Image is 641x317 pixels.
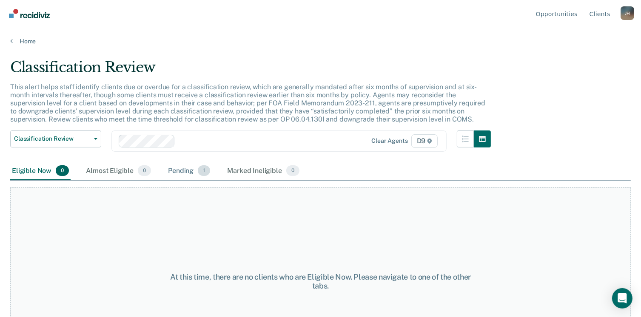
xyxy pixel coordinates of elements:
span: 0 [286,165,299,176]
p: This alert helps staff identify clients due or overdue for a classification review, which are gen... [10,83,485,124]
div: Clear agents [371,137,407,144]
div: Marked Ineligible0 [225,162,301,181]
span: Classification Review [14,135,91,142]
span: 1 [198,165,210,176]
div: At this time, there are no clients who are Eligible Now. Please navigate to one of the other tabs. [165,272,476,291]
div: Open Intercom Messenger [612,288,632,309]
button: Classification Review [10,130,101,147]
div: Classification Review [10,59,491,83]
span: 0 [56,165,69,176]
button: Profile dropdown button [621,6,634,20]
div: Eligible Now0 [10,162,71,181]
div: J H [621,6,634,20]
div: Pending1 [166,162,212,181]
a: Home [10,37,631,45]
div: Almost Eligible0 [84,162,153,181]
span: D9 [411,134,438,148]
span: 0 [138,165,151,176]
img: Recidiviz [9,9,50,18]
